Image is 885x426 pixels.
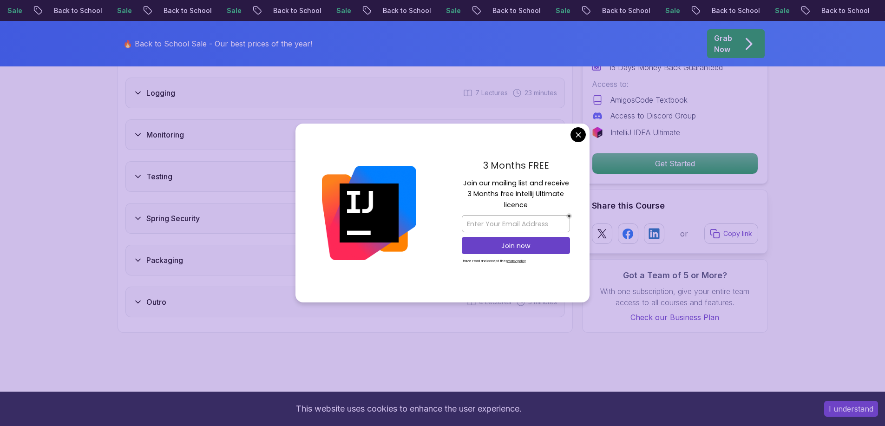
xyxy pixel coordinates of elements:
h3: Packaging [146,255,183,266]
p: Get Started [592,153,758,174]
h3: Got a Team of 5 or More? [592,269,758,282]
p: 15 Days Money Back Guaranteed [609,62,723,73]
p: Sale [420,6,449,15]
p: Access to Discord Group [610,110,696,121]
span: 7 Lectures [475,88,508,98]
p: Sale [310,6,340,15]
h3: Spring Security [146,213,200,224]
p: AmigosCode Textbook [610,94,688,105]
div: This website uses cookies to enhance the user experience. [7,399,810,419]
p: Back to School [137,6,200,15]
p: Back to School [576,6,639,15]
button: Packaging4 Lectures 12 minutes [125,245,565,275]
button: Outro4 Lectures 3 minutes [125,287,565,317]
h3: Logging [146,87,175,98]
span: 23 minutes [524,88,557,98]
p: Back to School [685,6,748,15]
h2: Share this Course [592,199,758,212]
p: Sale [529,6,559,15]
p: Back to School [247,6,310,15]
p: Grab Now [714,33,732,55]
p: 🔥 Back to School Sale - Our best prices of the year! [123,38,312,49]
h3: Testing [146,171,172,182]
h3: Outro [146,296,166,308]
button: Spring Security6 Lectures 19 minutes [125,203,565,234]
p: Back to School [27,6,91,15]
p: Sale [748,6,778,15]
p: or [680,228,688,239]
p: Copy link [723,229,752,238]
p: Sale [91,6,120,15]
button: Logging7 Lectures 23 minutes [125,78,565,108]
p: Back to School [795,6,858,15]
button: Accept cookies [824,401,878,417]
a: Check our Business Plan [592,312,758,323]
p: Sale [200,6,230,15]
p: With one subscription, give your entire team access to all courses and features. [592,286,758,308]
p: Access to: [592,79,758,90]
button: Get Started [592,153,758,174]
img: jetbrains logo [592,127,603,138]
p: Sale [639,6,669,15]
p: IntelliJ IDEA Ultimate [610,127,680,138]
button: Monitoring4 Lectures 15 minutes [125,119,565,150]
button: Copy link [704,223,758,244]
h3: Monitoring [146,129,184,140]
p: Back to School [356,6,420,15]
button: Testing3 Lectures 10 minutes [125,161,565,192]
p: Back to School [466,6,529,15]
